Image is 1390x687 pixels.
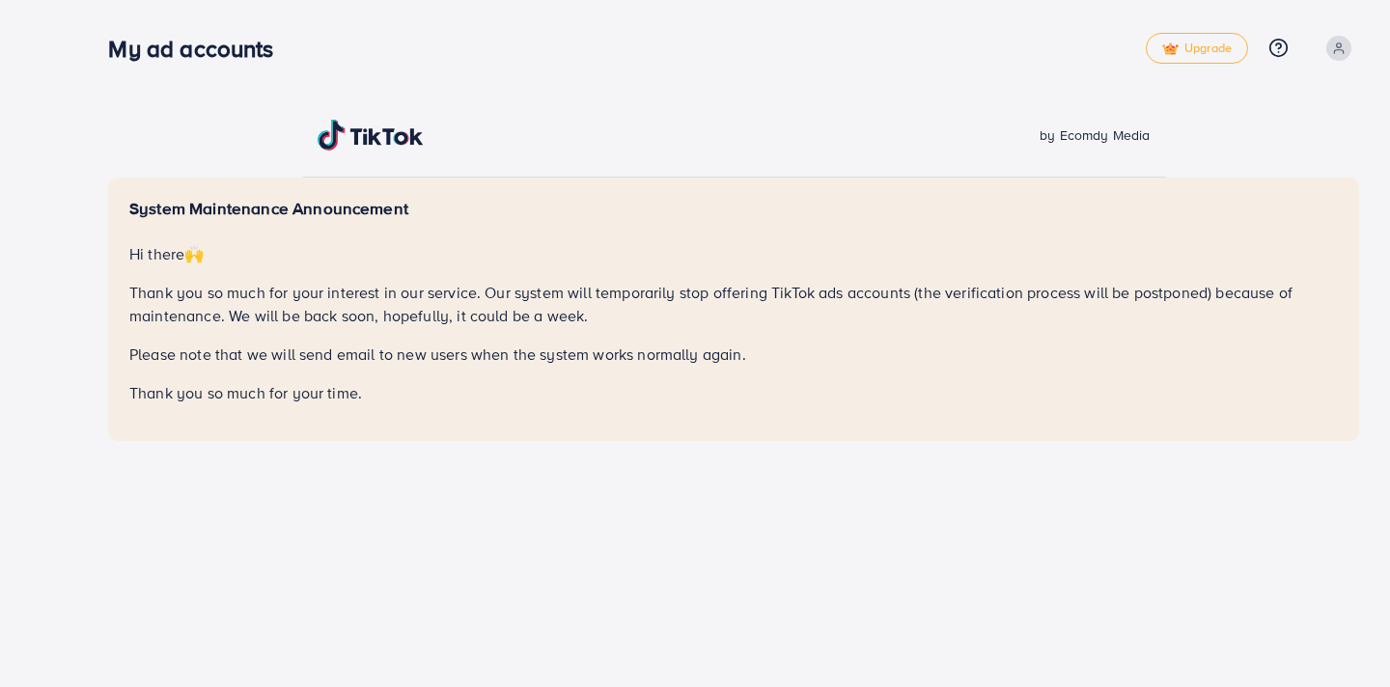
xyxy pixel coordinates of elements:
[129,199,1338,219] h5: System Maintenance Announcement
[1162,41,1232,56] span: Upgrade
[318,120,424,151] img: TikTok
[129,381,1338,404] p: Thank you so much for your time.
[1040,125,1150,145] span: by Ecomdy Media
[129,343,1338,366] p: Please note that we will send email to new users when the system works normally again.
[129,242,1338,265] p: Hi there
[108,35,289,63] h3: My ad accounts
[1162,42,1179,56] img: tick
[129,281,1338,327] p: Thank you so much for your interest in our service. Our system will temporarily stop offering Tik...
[184,243,204,264] span: 🙌
[1146,33,1248,64] a: tickUpgrade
